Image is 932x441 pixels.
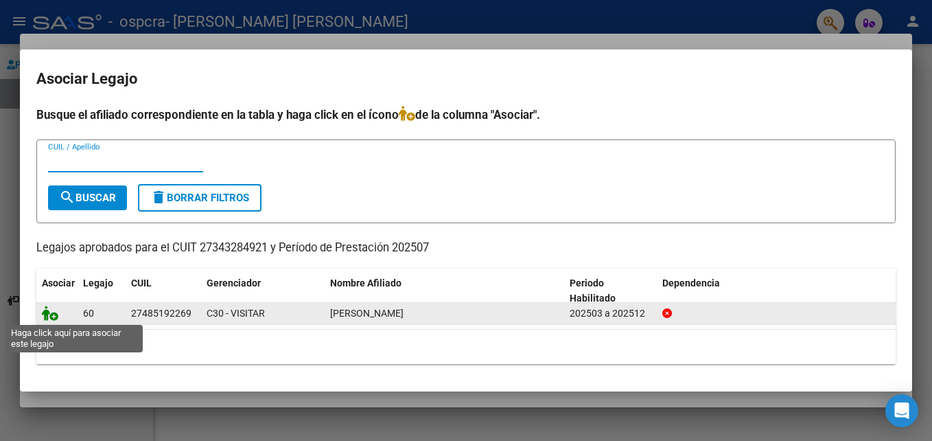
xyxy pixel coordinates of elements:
h4: Busque el afiliado correspondiente en la tabla y haga click en el ícono de la columna "Asociar". [36,106,896,124]
button: Buscar [48,185,127,210]
datatable-header-cell: Legajo [78,269,126,314]
span: Asociar [42,278,75,289]
span: Buscar [59,192,116,204]
div: Open Intercom Messenger [885,394,918,427]
datatable-header-cell: Asociar [36,269,78,314]
h2: Asociar Legajo [36,66,896,92]
span: Periodo Habilitado [570,278,616,304]
span: 60 [83,308,94,319]
mat-icon: delete [150,189,167,205]
div: 202503 a 202512 [570,306,651,321]
datatable-header-cell: CUIL [126,269,201,314]
span: Legajo [83,278,113,289]
span: Dependencia [662,278,720,289]
p: Legajos aprobados para el CUIT 27343284921 y Período de Prestación 202507 [36,240,896,257]
span: Gerenciador [207,278,261,289]
div: 27485192269 [131,306,191,321]
span: CUIL [131,278,152,289]
button: Borrar Filtros [138,184,261,212]
span: Nombre Afiliado [330,278,401,289]
div: 1 registros [36,330,896,364]
span: TOLABA GUANTAY SELENA LUZ [330,308,404,319]
mat-icon: search [59,189,75,205]
span: C30 - VISITAR [207,308,265,319]
datatable-header-cell: Gerenciador [201,269,325,314]
datatable-header-cell: Nombre Afiliado [325,269,564,314]
datatable-header-cell: Periodo Habilitado [564,269,657,314]
datatable-header-cell: Dependencia [657,269,896,314]
span: Borrar Filtros [150,192,249,204]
